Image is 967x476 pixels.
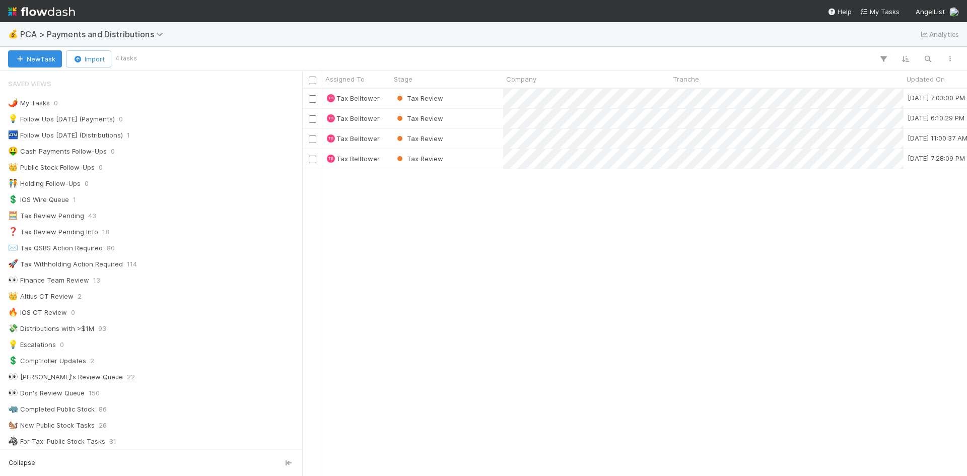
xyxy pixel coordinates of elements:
[827,7,852,17] div: Help
[309,77,316,84] input: Toggle All Rows Selected
[8,30,18,38] span: 💰
[8,3,75,20] img: logo-inverted-e16ddd16eac7371096b0.svg
[8,195,18,203] span: 💲
[8,179,18,187] span: 🧑‍🤝‍🧑
[93,274,100,287] span: 13
[8,371,123,383] div: [PERSON_NAME]'s Review Queue
[8,211,18,220] span: 🧮
[395,155,443,163] span: Tax Review
[8,403,95,416] div: Completed Public Stock
[66,50,111,67] button: Import
[8,292,18,300] span: 👑
[8,177,81,190] div: Holding Follow-Ups
[20,29,168,39] span: PCA > Payments and Distributions
[328,96,333,101] span: TB
[119,113,123,125] span: 0
[8,404,18,413] span: 🦏
[8,98,18,107] span: 🌶️
[506,74,536,84] span: Company
[336,114,380,122] span: Tax Belltower
[98,322,106,335] span: 93
[907,74,945,84] span: Updated On
[78,290,82,303] span: 2
[395,114,443,122] span: Tax Review
[336,155,380,163] span: Tax Belltower
[326,154,380,164] div: TBTax Belltower
[395,154,443,164] div: Tax Review
[8,338,56,351] div: Escalations
[127,258,137,270] span: 114
[88,210,96,222] span: 43
[328,157,333,161] span: TB
[127,129,130,142] span: 1
[860,8,900,16] span: My Tasks
[8,419,95,432] div: New Public Stock Tasks
[8,258,123,270] div: Tax Withholding Action Required
[673,74,699,84] span: Tranche
[8,259,18,268] span: 🚀
[8,306,67,319] div: IOS CT Review
[328,137,333,141] span: TB
[8,421,18,429] span: 🐿️
[89,387,100,399] span: 150
[102,226,109,238] span: 18
[107,242,115,254] span: 80
[8,324,18,332] span: 💸
[8,355,86,367] div: Comptroller Updates
[8,163,18,171] span: 👑
[8,74,51,94] span: Saved Views
[8,193,69,206] div: IOS Wire Queue
[309,115,316,123] input: Toggle Row Selected
[8,145,107,158] div: Cash Payments Follow-Ups
[326,133,380,144] div: TBTax Belltower
[54,97,58,109] span: 0
[395,133,443,144] div: Tax Review
[8,308,18,316] span: 🔥
[8,290,74,303] div: Altius CT Review
[919,28,959,40] a: Analytics
[115,54,137,63] small: 4 tasks
[85,177,89,190] span: 0
[908,113,964,123] div: [DATE] 6:10:29 PM
[908,93,965,103] div: [DATE] 7:03:00 PM
[8,322,94,335] div: Distributions with >$1M
[8,226,98,238] div: Tax Review Pending Info
[395,94,443,102] span: Tax Review
[111,145,115,158] span: 0
[8,130,18,139] span: 🏧
[8,161,95,174] div: Public Stock Follow-Ups
[860,7,900,17] a: My Tasks
[109,435,116,448] span: 81
[8,340,18,349] span: 💡
[127,371,135,383] span: 22
[8,356,18,365] span: 💲
[8,242,103,254] div: Tax QSBS Action Required
[99,403,107,416] span: 86
[336,134,380,143] span: Tax Belltower
[8,435,105,448] div: For Tax: Public Stock Tasks
[8,129,123,142] div: Follow Ups [DATE] (Distributions)
[8,114,18,123] span: 💡
[90,355,94,367] span: 2
[8,210,84,222] div: Tax Review Pending
[8,276,18,284] span: 👀
[328,116,333,121] span: TB
[327,134,335,143] div: Tax Belltower
[8,113,115,125] div: Follow Ups [DATE] (Payments)
[8,387,85,399] div: Don's Review Queue
[326,93,380,103] div: TBTax Belltower
[8,50,62,67] button: NewTask
[309,135,316,143] input: Toggle Row Selected
[8,388,18,397] span: 👀
[8,227,18,236] span: ❓
[916,8,945,16] span: AngelList
[73,193,76,206] span: 1
[99,419,107,432] span: 26
[908,153,965,163] div: [DATE] 7:28:09 PM
[9,458,35,467] span: Collapse
[71,306,75,319] span: 0
[326,113,380,123] div: TBTax Belltower
[309,95,316,103] input: Toggle Row Selected
[327,94,335,102] div: Tax Belltower
[395,134,443,143] span: Tax Review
